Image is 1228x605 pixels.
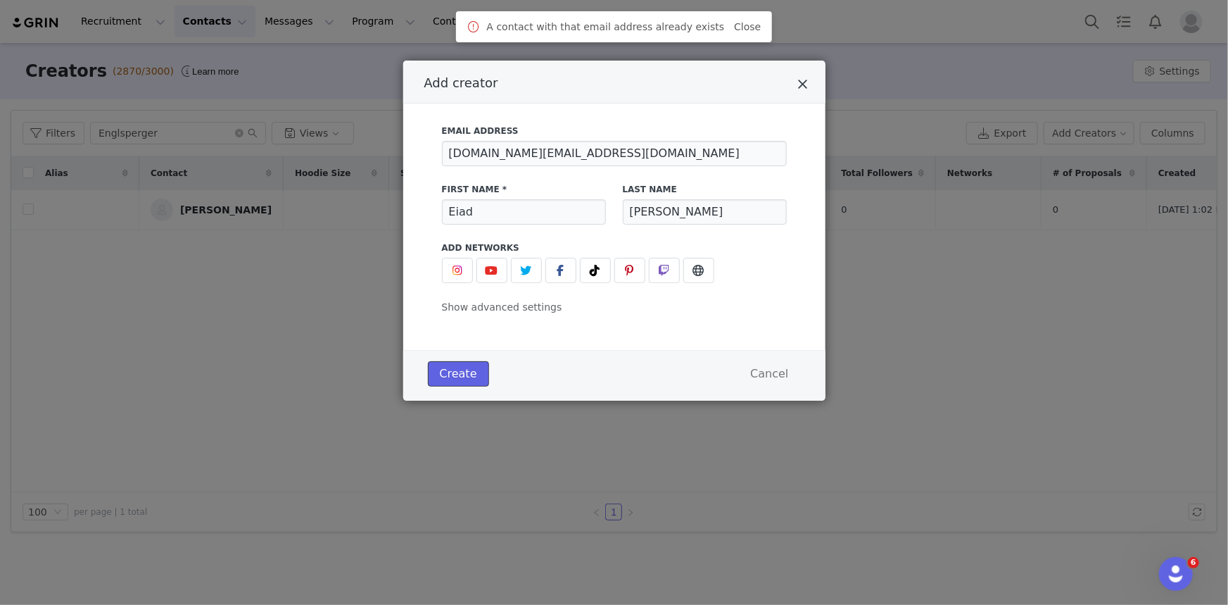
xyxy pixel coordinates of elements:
[442,301,562,313] span: Show advanced settings
[403,61,825,401] div: Add creator
[798,77,809,94] button: Close
[424,75,498,90] span: Add creator
[738,361,800,387] button: Cancel
[623,183,787,196] label: Last Name
[734,21,761,32] a: Close
[442,125,787,137] label: Email Address
[452,265,463,276] img: instagram.svg
[442,242,787,254] label: Add Networks
[1188,557,1199,568] span: 6
[1159,557,1193,591] iframe: Intercom live chat
[487,20,725,35] span: A contact with that email address already exists
[428,361,489,387] button: Create
[442,183,606,196] label: First Name *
